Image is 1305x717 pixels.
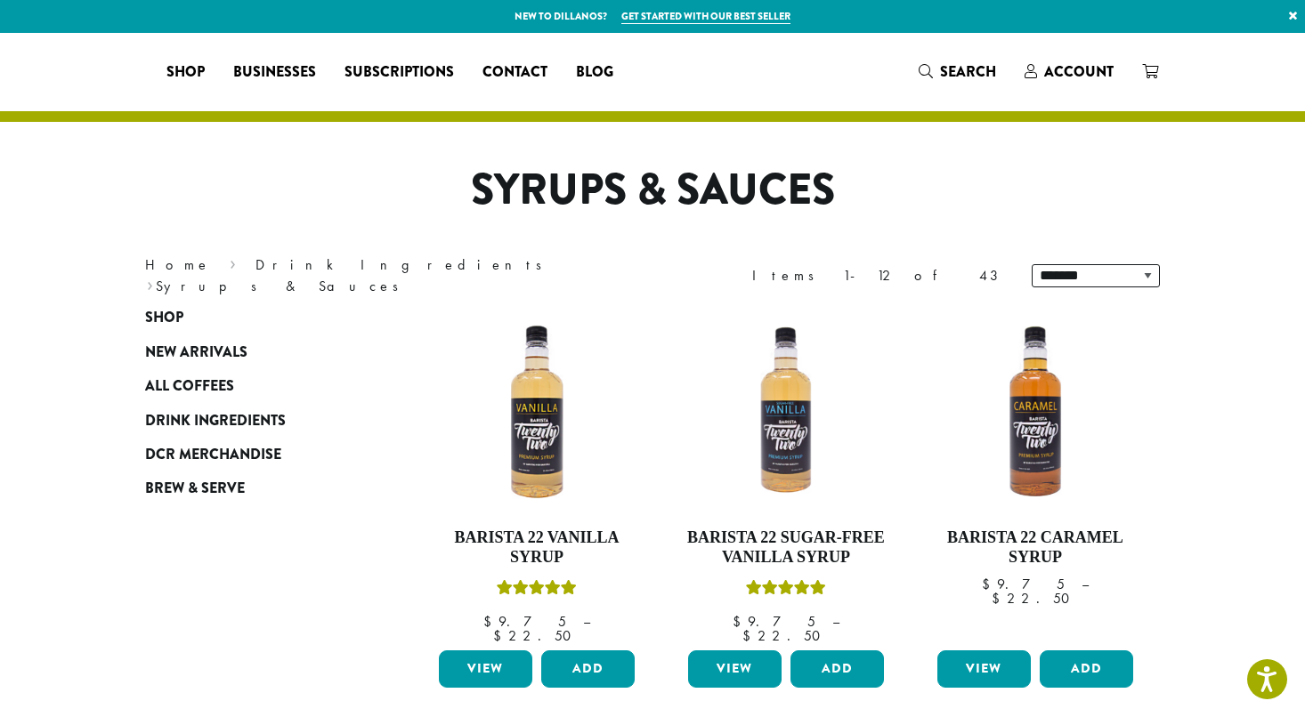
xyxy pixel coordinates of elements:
img: CARAMEL-1-300x300.png [933,310,1138,514]
span: $ [982,575,997,593]
span: Shop [145,307,183,329]
a: Home [145,255,211,274]
span: Subscriptions [344,61,454,84]
a: New Arrivals [145,335,359,369]
a: View [937,650,1031,688]
h4: Barista 22 Caramel Syrup [933,528,1138,567]
span: Brew & Serve [145,478,245,500]
bdi: 22.50 [493,626,580,645]
a: Brew & Serve [145,471,359,505]
span: Search [940,61,996,82]
a: DCR Merchandise [145,438,359,471]
span: Account [1044,61,1114,82]
span: Businesses [233,61,316,84]
button: Add [1040,650,1133,688]
a: All Coffees [145,369,359,403]
bdi: 22.50 [992,589,1078,608]
h1: Syrups & Sauces [132,165,1173,216]
span: – [583,612,590,631]
nav: Breadcrumb [145,254,626,297]
span: $ [992,589,1007,608]
span: $ [483,612,498,631]
a: Barista 22 Sugar-Free Vanilla SyrupRated 5.00 out of 5 [684,310,888,643]
span: All Coffees [145,375,234,398]
span: $ [733,612,748,631]
div: Items 1-12 of 43 [752,265,1005,286]
bdi: 9.75 [483,612,566,631]
span: – [1082,575,1089,593]
a: Get started with our best seller [621,9,790,24]
div: Rated 5.00 out of 5 [746,577,826,604]
img: SF-VANILLA-300x300.png [684,310,888,514]
a: Barista 22 Vanilla SyrupRated 5.00 out of 5 [434,310,639,643]
span: $ [742,626,758,645]
span: $ [493,626,508,645]
span: New Arrivals [145,342,247,364]
span: DCR Merchandise [145,444,281,466]
img: VANILLA-300x300.png [434,310,639,514]
a: Drink Ingredients [255,255,554,274]
h4: Barista 22 Sugar-Free Vanilla Syrup [684,528,888,567]
bdi: 9.75 [982,575,1065,593]
button: Add [541,650,635,688]
bdi: 9.75 [733,612,815,631]
span: – [832,612,839,631]
a: Search [904,57,1010,86]
div: Rated 5.00 out of 5 [497,577,577,604]
span: Blog [576,61,613,84]
a: Barista 22 Caramel Syrup [933,310,1138,643]
span: › [147,270,153,297]
h4: Barista 22 Vanilla Syrup [434,528,639,567]
span: Drink Ingredients [145,410,286,432]
button: Add [790,650,884,688]
bdi: 22.50 [742,626,829,645]
a: View [439,650,532,688]
a: Drink Ingredients [145,403,359,437]
span: Shop [166,61,205,84]
a: Shop [152,58,219,86]
a: Shop [145,301,359,334]
a: View [688,650,782,688]
span: › [230,248,236,276]
span: Contact [482,61,547,84]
